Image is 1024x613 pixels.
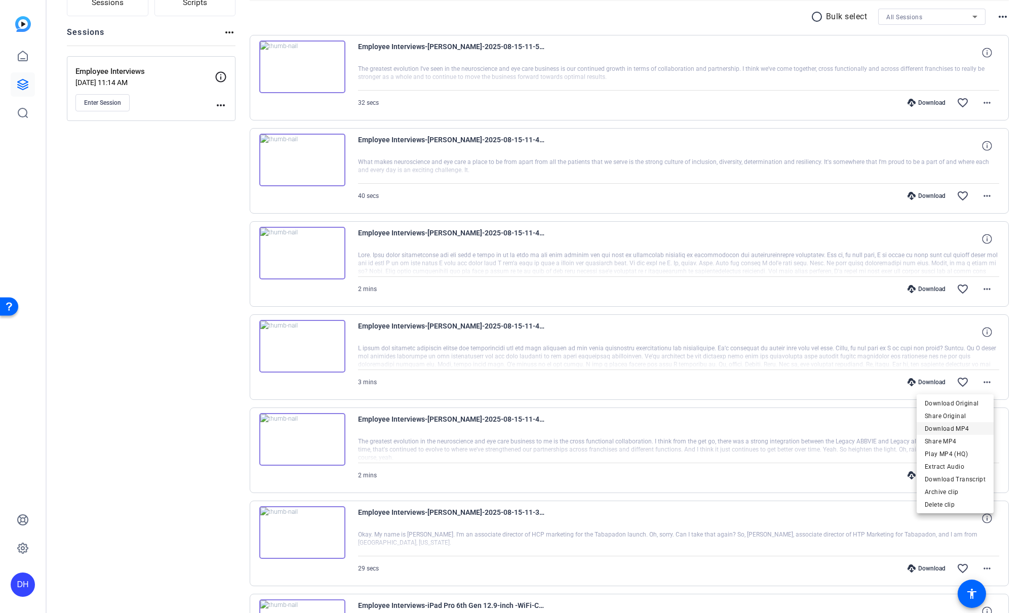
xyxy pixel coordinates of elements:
span: Delete clip [925,499,986,511]
span: Share MP4 [925,435,986,447]
span: Archive clip [925,486,986,498]
span: Play MP4 (HQ) [925,448,986,460]
span: Download Original [925,397,986,410]
span: Download MP4 [925,423,986,435]
span: Share Original [925,410,986,422]
span: Download Transcript [925,473,986,485]
span: Extract Audio [925,461,986,473]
